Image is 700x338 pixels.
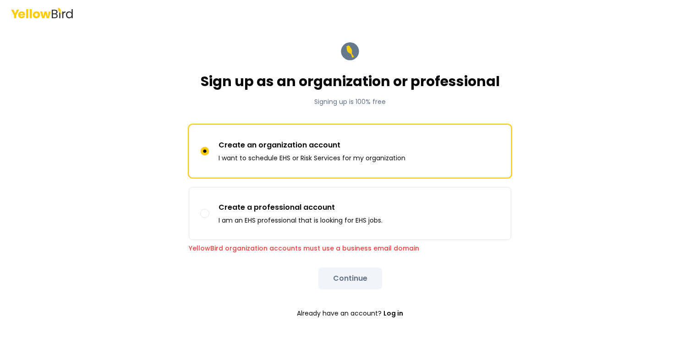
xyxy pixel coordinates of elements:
[200,209,209,218] button: Create a professional accountI am an EHS professional that is looking for EHS jobs.
[219,216,383,225] p: I am an EHS professional that is looking for EHS jobs.
[189,304,511,322] p: Already have an account?
[383,304,403,322] a: Log in
[219,140,405,151] p: Create an organization account
[200,147,209,156] button: Create an organization accountI want to schedule EHS or Risk Services for my organization
[201,97,500,106] p: Signing up is 100% free
[219,153,405,163] p: I want to schedule EHS or Risk Services for my organization
[201,73,500,90] h1: Sign up as an organization or professional
[219,202,383,213] p: Create a professional account
[189,244,511,253] p: YellowBird organization accounts must use a business email domain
